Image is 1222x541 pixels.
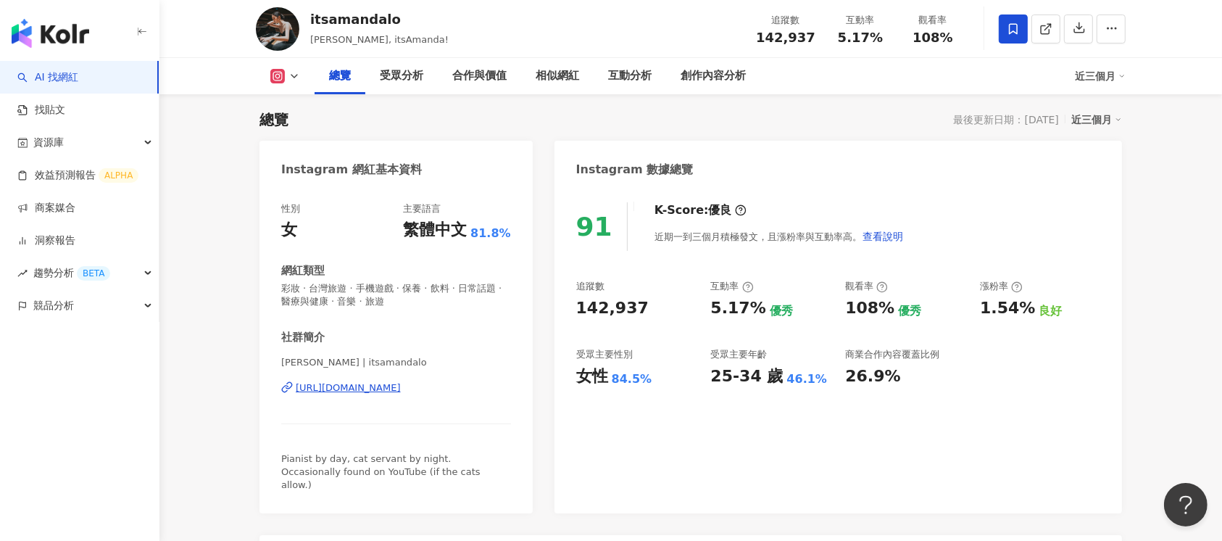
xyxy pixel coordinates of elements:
div: 追蹤數 [576,280,604,293]
div: 互動率 [833,13,888,28]
button: 查看說明 [862,222,904,251]
a: 效益預測報告ALPHA [17,168,138,183]
div: 近三個月 [1071,110,1122,129]
div: 84.5% [612,371,652,387]
div: [URL][DOMAIN_NAME] [296,381,401,395]
div: 女 [281,219,297,241]
div: 受眾主要性別 [576,348,633,361]
span: [PERSON_NAME] | itsamandalo [281,356,511,369]
a: searchAI 找網紅 [17,70,78,85]
div: Instagram 網紅基本資料 [281,162,422,178]
div: 優秀 [770,303,793,319]
span: 5.17% [838,30,883,45]
div: 26.9% [845,366,900,388]
div: Instagram 數據總覽 [576,162,694,178]
div: 觀看率 [845,280,888,293]
div: BETA [77,266,110,281]
div: 網紅類型 [281,263,325,278]
iframe: Help Scout Beacon - Open [1164,483,1208,526]
div: 互動率 [710,280,753,293]
a: 商案媒合 [17,201,75,215]
div: 主要語言 [403,202,441,215]
div: 最後更新日期：[DATE] [954,114,1059,125]
div: 91 [576,212,612,241]
span: [PERSON_NAME], itsAmanda! [310,34,449,45]
span: 查看說明 [863,231,903,242]
div: 1.54% [980,297,1035,320]
span: 108% [913,30,953,45]
span: 資源庫 [33,126,64,159]
div: itsamandalo [310,10,449,28]
a: 找貼文 [17,103,65,117]
div: 商業合作內容覆蓋比例 [845,348,939,361]
div: 5.17% [710,297,765,320]
span: 趨勢分析 [33,257,110,289]
div: 近三個月 [1075,65,1126,88]
div: 合作與價值 [452,67,507,85]
div: 社群簡介 [281,330,325,345]
div: 近期一到三個月積極發文，且漲粉率與互動率高。 [654,222,904,251]
div: K-Score : [654,202,747,218]
div: 優秀 [898,303,921,319]
span: 彩妝 · 台灣旅遊 · 手機遊戲 · 保養 · 飲料 · 日常話題 · 醫療與健康 · 音樂 · 旅遊 [281,282,511,308]
img: KOL Avatar [256,7,299,51]
a: 洞察報告 [17,234,75,248]
span: 142,937 [756,30,815,45]
div: 繁體中文 [403,219,467,241]
div: 良好 [1039,303,1062,319]
div: 性別 [281,202,300,215]
div: 漲粉率 [980,280,1023,293]
div: 追蹤數 [756,13,815,28]
img: logo [12,19,89,48]
div: 優良 [709,202,732,218]
div: 相似網紅 [536,67,579,85]
div: 女性 [576,366,608,388]
div: 觀看率 [905,13,960,28]
div: 25-34 歲 [710,366,783,388]
div: 創作內容分析 [681,67,746,85]
span: rise [17,268,28,278]
div: 46.1% [787,371,828,387]
div: 總覽 [329,67,351,85]
div: 108% [845,297,894,320]
div: 總覽 [259,110,288,130]
div: 142,937 [576,297,649,320]
span: 81.8% [470,226,511,241]
a: [URL][DOMAIN_NAME] [281,381,511,395]
span: Pianist by day, cat servant by night. Occasionally found on YouTube (if the cats allow.) [281,453,481,490]
div: 受眾主要年齡 [710,348,767,361]
div: 受眾分析 [380,67,423,85]
div: 互動分析 [608,67,652,85]
span: 競品分析 [33,289,74,322]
